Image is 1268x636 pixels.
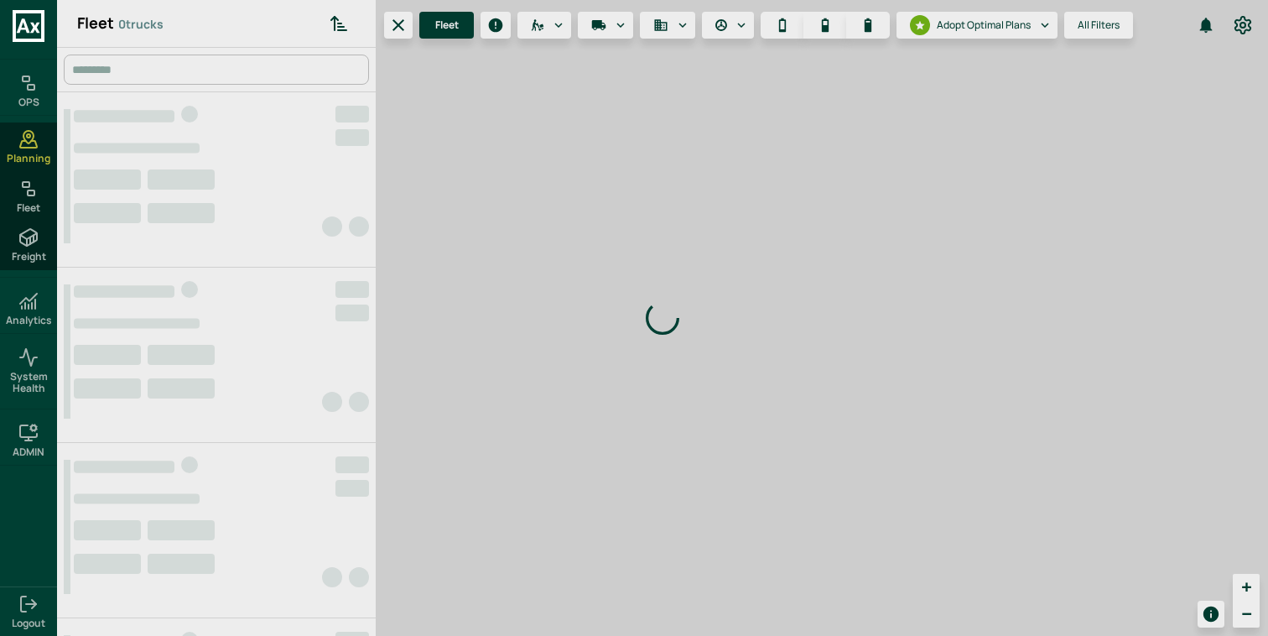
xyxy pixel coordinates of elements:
[12,251,46,263] span: Freight
[18,96,39,108] h6: OPS
[6,315,52,326] h6: Analytics
[3,371,54,395] span: System Health
[12,618,45,629] span: Logout
[7,153,50,164] span: Planning
[17,202,40,214] span: Fleet
[13,446,44,458] h6: ADMIN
